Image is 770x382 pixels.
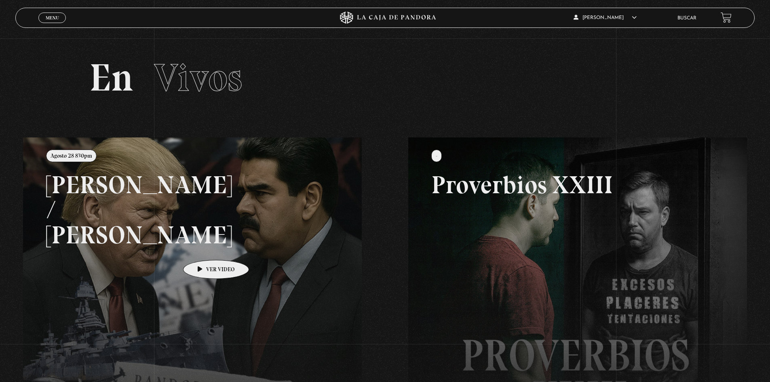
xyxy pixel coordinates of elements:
[574,15,637,20] span: [PERSON_NAME]
[46,15,59,20] span: Menu
[89,59,681,97] h2: En
[721,12,732,23] a: View your shopping cart
[43,22,62,28] span: Cerrar
[154,55,242,101] span: Vivos
[677,16,696,21] a: Buscar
